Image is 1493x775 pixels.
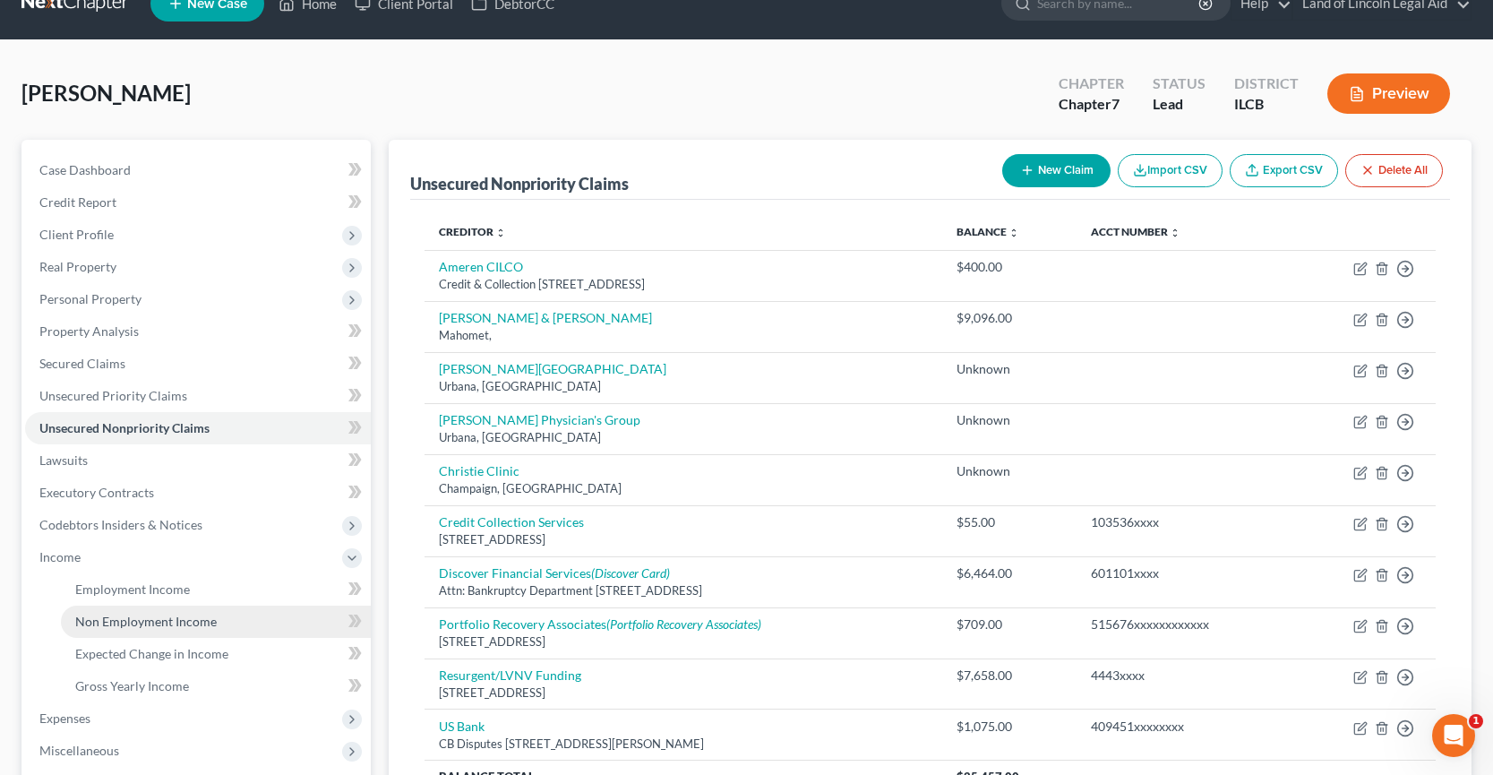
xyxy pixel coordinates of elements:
[39,420,210,435] span: Unsecured Nonpriority Claims
[39,291,142,306] span: Personal Property
[957,411,1062,429] div: Unknown
[39,259,116,274] span: Real Property
[25,412,371,444] a: Unsecured Nonpriority Claims
[439,531,928,548] div: [STREET_ADDRESS]
[75,581,190,597] span: Employment Income
[1111,95,1120,112] span: 7
[39,743,119,758] span: Miscellaneous
[1008,228,1019,238] i: unfold_more
[39,194,116,210] span: Credit Report
[1091,225,1180,238] a: Acct Number unfold_more
[439,259,523,274] a: Ameren CILCO
[957,309,1062,327] div: $9,096.00
[39,549,81,564] span: Income
[75,646,228,661] span: Expected Change in Income
[439,667,581,683] a: Resurgent/LVNV Funding
[1234,94,1299,115] div: ILCB
[25,477,371,509] a: Executory Contracts
[439,378,928,395] div: Urbana, [GEOGRAPHIC_DATA]
[439,616,761,632] a: Portfolio Recovery Associates(Portfolio Recovery Associates)
[957,258,1062,276] div: $400.00
[439,412,640,427] a: [PERSON_NAME] Physician's Group
[61,606,371,638] a: Non Employment Income
[439,719,485,734] a: US Bank
[957,564,1062,582] div: $6,464.00
[1002,154,1111,187] button: New Claim
[39,323,139,339] span: Property Analysis
[439,736,928,753] div: CB Disputes [STREET_ADDRESS][PERSON_NAME]
[1230,154,1338,187] a: Export CSV
[439,225,506,238] a: Creditor unfold_more
[606,616,761,632] i: (Portfolio Recovery Associates)
[39,162,131,177] span: Case Dashboard
[957,360,1062,378] div: Unknown
[21,80,191,106] span: [PERSON_NAME]
[957,718,1062,736] div: $1,075.00
[25,186,371,219] a: Credit Report
[957,462,1062,480] div: Unknown
[439,276,928,293] div: Credit & Collection [STREET_ADDRESS]
[591,565,670,581] i: (Discover Card)
[410,173,629,194] div: Unsecured Nonpriority Claims
[1059,94,1124,115] div: Chapter
[61,638,371,670] a: Expected Change in Income
[39,517,202,532] span: Codebtors Insiders & Notices
[1091,513,1279,531] div: 103536xxxx
[1153,73,1206,94] div: Status
[39,227,114,242] span: Client Profile
[1091,667,1279,685] div: 4443xxxx
[495,228,506,238] i: unfold_more
[439,310,652,325] a: [PERSON_NAME] & [PERSON_NAME]
[25,315,371,348] a: Property Analysis
[439,685,928,702] div: [STREET_ADDRESS]
[439,633,928,650] div: [STREET_ADDRESS]
[439,480,928,497] div: Champaign, [GEOGRAPHIC_DATA]
[439,582,928,599] div: Attn: Bankruptcy Department [STREET_ADDRESS]
[1091,616,1279,633] div: 515676xxxxxxxxxxxx
[39,452,88,468] span: Lawsuits
[1091,718,1279,736] div: 409451xxxxxxxx
[39,388,187,403] span: Unsecured Priority Claims
[1153,94,1206,115] div: Lead
[1432,714,1475,757] iframe: Intercom live chat
[61,670,371,702] a: Gross Yearly Income
[75,614,217,629] span: Non Employment Income
[439,429,928,446] div: Urbana, [GEOGRAPHIC_DATA]
[1091,564,1279,582] div: 601101xxxx
[1234,73,1299,94] div: District
[1059,73,1124,94] div: Chapter
[439,565,670,581] a: Discover Financial Services(Discover Card)
[1118,154,1223,187] button: Import CSV
[957,667,1062,685] div: $7,658.00
[439,463,519,478] a: Christie Clinic
[439,514,584,530] a: Credit Collection Services
[1170,228,1180,238] i: unfold_more
[1469,714,1483,728] span: 1
[957,616,1062,633] div: $709.00
[957,513,1062,531] div: $55.00
[39,485,154,500] span: Executory Contracts
[25,444,371,477] a: Lawsuits
[439,327,928,344] div: Mahomet,
[75,678,189,693] span: Gross Yearly Income
[61,573,371,606] a: Employment Income
[957,225,1019,238] a: Balance unfold_more
[25,154,371,186] a: Case Dashboard
[1327,73,1450,114] button: Preview
[439,361,666,376] a: [PERSON_NAME][GEOGRAPHIC_DATA]
[25,380,371,412] a: Unsecured Priority Claims
[39,710,90,726] span: Expenses
[25,348,371,380] a: Secured Claims
[1345,154,1443,187] button: Delete All
[39,356,125,371] span: Secured Claims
